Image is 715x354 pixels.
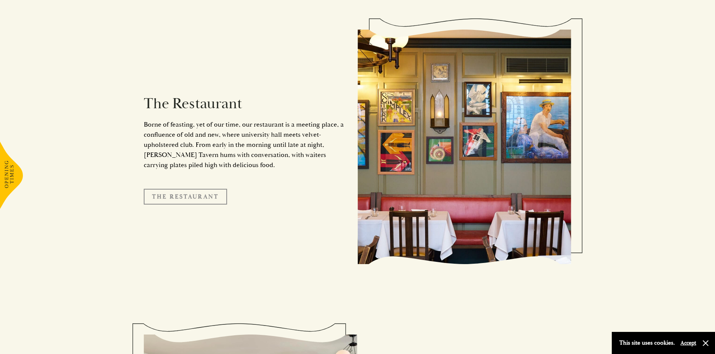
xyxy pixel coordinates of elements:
button: Close and accept [702,339,709,347]
button: Accept [680,339,696,347]
h2: The Restaurant [144,95,346,113]
p: Borne of feasting, yet of our time, our restaurant is a meeting place, a confluence of old and ne... [144,119,346,170]
p: This site uses cookies. [619,338,675,348]
a: The Restaurant [144,189,227,205]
